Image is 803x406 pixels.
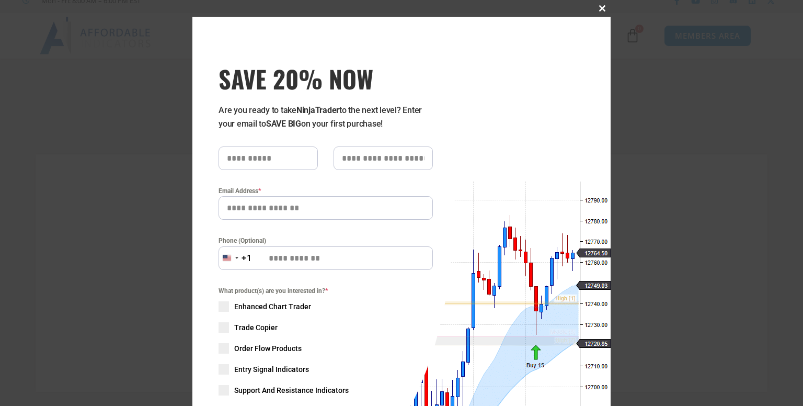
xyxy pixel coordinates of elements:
[234,385,349,396] span: Support And Resistance Indicators
[296,105,339,115] strong: NinjaTrader
[219,246,252,270] button: Selected country
[219,186,433,196] label: Email Address
[234,364,309,375] span: Entry Signal Indicators
[219,301,433,312] label: Enhanced Chart Trader
[234,322,278,333] span: Trade Copier
[219,104,433,131] p: Are you ready to take to the next level? Enter your email to on your first purchase!
[219,364,433,375] label: Entry Signal Indicators
[219,286,433,296] span: What product(s) are you interested in?
[219,385,433,396] label: Support And Resistance Indicators
[234,343,302,354] span: Order Flow Products
[219,235,433,246] label: Phone (Optional)
[266,119,301,129] strong: SAVE BIG
[234,301,311,312] span: Enhanced Chart Trader
[219,343,433,354] label: Order Flow Products
[242,252,252,265] div: +1
[219,322,433,333] label: Trade Copier
[219,64,433,93] span: SAVE 20% NOW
